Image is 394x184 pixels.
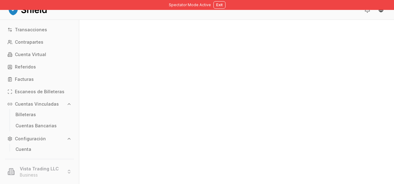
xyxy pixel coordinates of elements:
a: Escaneos de Billeteras [5,87,74,97]
p: Contrapartes [15,40,43,44]
a: Cuenta [13,144,67,154]
p: Cuentas Bancarias [15,124,57,128]
a: Cuenta Virtual [5,50,74,59]
p: Transacciones [15,28,47,32]
a: Billeteras [13,110,67,120]
a: Transacciones [5,25,74,35]
a: Cuentas Bancarias [13,121,67,131]
p: Cuentas Vinculadas [15,102,59,106]
button: Cuentas Vinculadas [5,99,74,109]
a: Contrapartes [5,37,74,47]
p: Cuenta Virtual [15,52,46,57]
p: Billeteras [15,112,36,117]
p: Escaneos de Billeteras [15,90,64,94]
p: Cuenta [15,147,31,151]
p: Referidos [15,65,36,69]
a: Facturas [5,74,74,84]
p: Facturas [15,77,34,81]
button: Exit [213,1,225,9]
a: Referidos [5,62,74,72]
button: Configuración [5,134,74,144]
span: Spectator Mode Active [169,2,211,7]
p: Configuración [15,137,46,141]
